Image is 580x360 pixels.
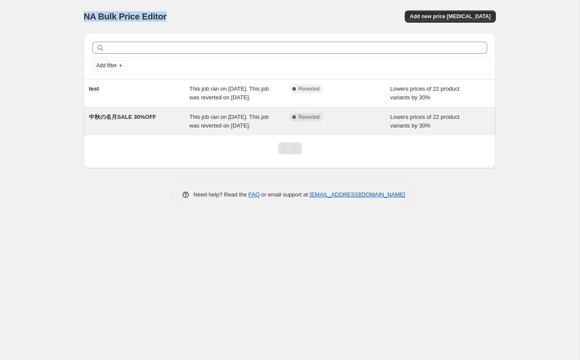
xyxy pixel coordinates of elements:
span: Add filter [96,62,117,69]
span: NA Bulk Price Editor [84,12,167,21]
nav: Pagination [278,142,302,154]
span: Lowers prices of 22 product variants by 30% [390,114,460,129]
button: Add new price [MEDICAL_DATA] [405,10,496,23]
a: [EMAIL_ADDRESS][DOMAIN_NAME] [310,191,405,198]
span: Need help? Read the [193,191,249,198]
button: Add filter [92,60,127,71]
span: This job ran on [DATE]. This job was reverted on [DATE]. [190,85,269,101]
span: or email support at [260,191,310,198]
span: test [89,85,99,92]
span: Add new price [MEDICAL_DATA] [410,13,491,20]
a: FAQ [249,191,260,198]
span: Reverted [298,85,320,92]
span: Reverted [298,114,320,121]
span: 中秋の名月SALE 30%OFF [89,114,156,120]
span: This job ran on [DATE]. This job was reverted on [DATE]. [190,114,269,129]
span: Lowers prices of 22 product variants by 30% [390,85,460,101]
